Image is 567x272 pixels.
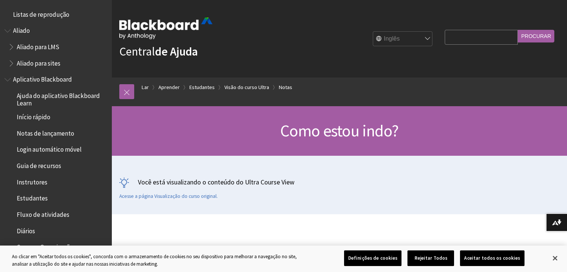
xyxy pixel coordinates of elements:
[17,145,82,154] font: Login automático móvel
[13,10,69,19] font: Listas de reprodução
[17,227,35,235] font: Diários
[17,243,76,251] font: Cursos e Organizações
[13,26,30,35] font: Aliado
[279,83,292,92] a: Notas
[279,84,292,91] font: Notas
[17,178,47,186] font: Instrutores
[17,129,74,137] font: Notas de lançamento
[17,162,61,170] font: Guia de recursos
[224,84,269,91] font: Visão do curso Ultra
[280,120,399,141] font: Como estou indo?
[407,250,454,266] button: Rejeitar Todos
[224,83,269,92] a: Visão do curso Ultra
[17,92,100,107] font: Ajuda do aplicativo Blackboard Learn
[158,83,180,92] a: Aprender
[158,84,180,91] font: Aprender
[119,44,155,59] font: Central
[17,113,50,121] font: Início rápido
[138,178,294,186] font: Você está visualizando o conteúdo do Ultra Course View
[155,44,198,59] font: de Ajuda
[119,18,212,39] img: Blackboard por Anthology
[460,250,524,266] button: Aceitar todos os cookies
[17,194,48,202] font: Estudantes
[142,84,149,91] font: Lar
[4,8,107,21] nav: Esboço do livro para listas de reprodução
[547,250,563,266] button: Fechar
[119,44,198,59] a: Centralde Ajuda
[4,25,107,70] nav: Esboço do livro para Anthology Ally Help
[189,83,215,92] a: Estudantes
[189,84,215,91] font: Estudantes
[119,193,218,200] a: Acesse a página Visualização do curso original.
[17,43,59,51] font: Aliado para LMS
[119,193,218,199] font: Acesse a página Visualização do curso original.
[17,59,60,67] font: Aliado para sites
[373,32,433,47] select: Seletor de idioma do site
[344,250,402,266] button: Definições de cookies
[13,75,72,83] font: Aplicativo Blackboard
[142,83,149,92] a: Lar
[17,211,69,219] font: Fluxo de atividades
[518,30,554,42] input: Procurar
[12,253,312,268] div: Ao clicar em "Aceitar todos os cookies", concorda com o armazenamento de cookies no seu dispositi...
